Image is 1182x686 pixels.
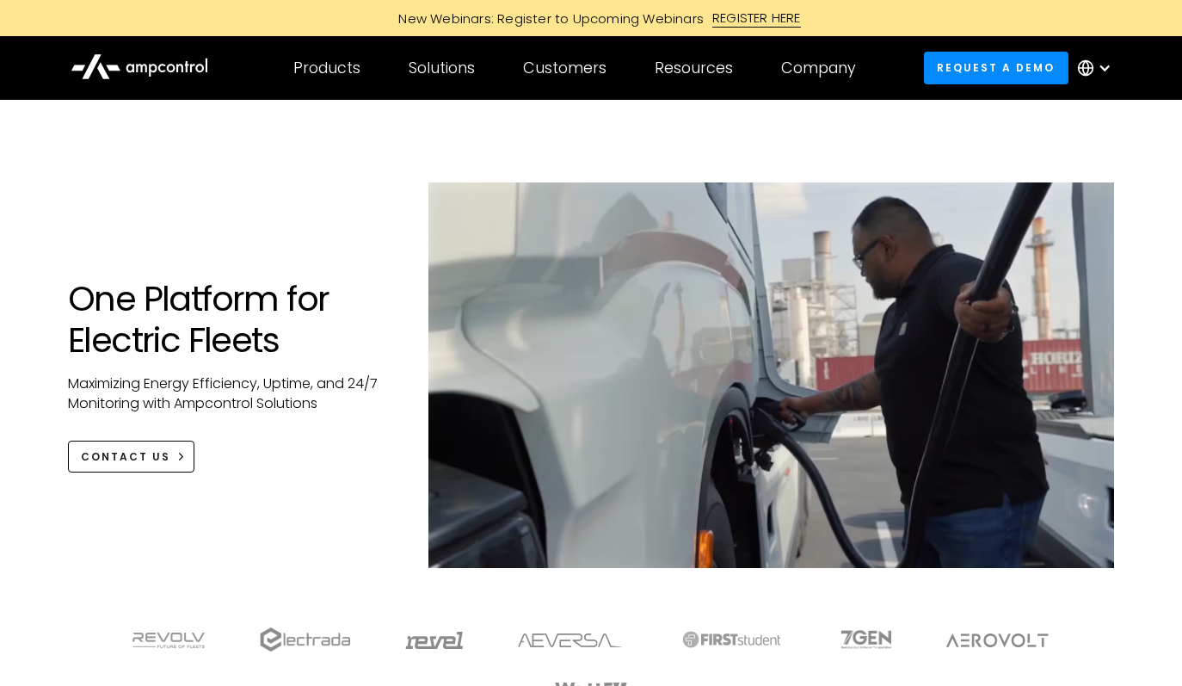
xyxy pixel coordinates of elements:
img: electrada logo [260,627,350,652]
h1: One Platform for Electric Fleets [68,278,394,361]
p: Maximizing Energy Efficiency, Uptime, and 24/7 Monitoring with Ampcontrol Solutions [68,374,394,413]
div: Solutions [409,59,475,77]
img: Aerovolt Logo [946,633,1049,647]
div: REGISTER HERE [712,9,801,28]
div: New Webinars: Register to Upcoming Webinars [381,9,712,28]
div: CONTACT US [81,449,170,465]
div: Resources [655,59,733,77]
div: Products [293,59,360,77]
a: New Webinars: Register to Upcoming WebinarsREGISTER HERE [204,9,978,28]
div: Company [781,59,856,77]
a: CONTACT US [68,441,194,473]
div: Customers [523,59,606,77]
a: Request a demo [924,52,1068,83]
